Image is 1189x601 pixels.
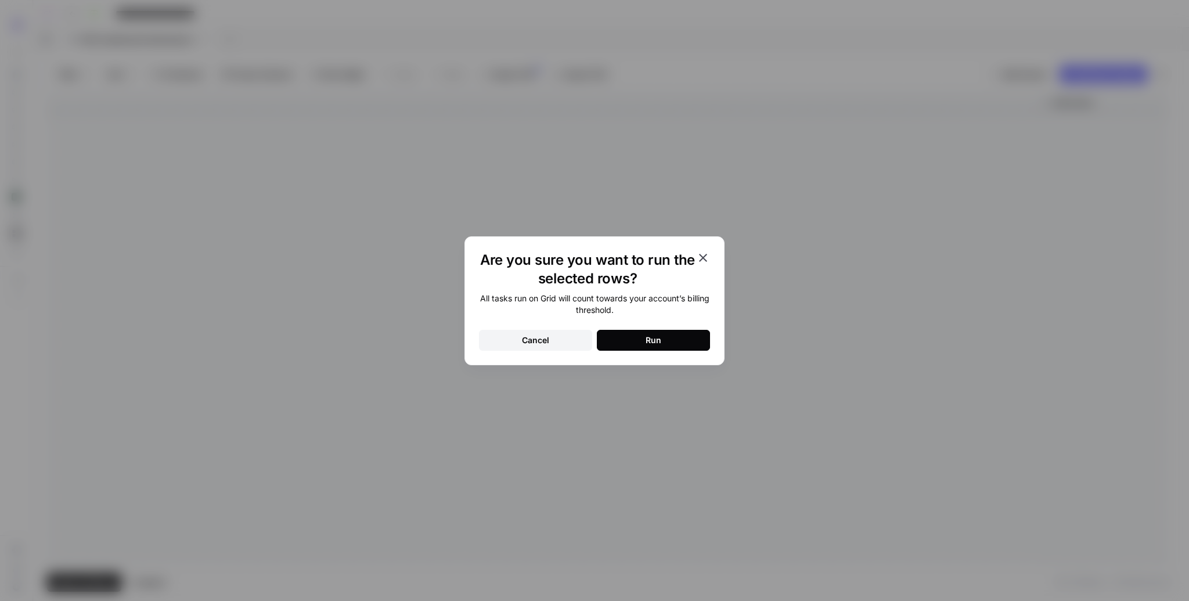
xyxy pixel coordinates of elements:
[479,293,710,316] div: All tasks run on Grid will count towards your account’s billing threshold.
[479,330,592,351] button: Cancel
[646,334,661,346] div: Run
[522,334,549,346] div: Cancel
[479,251,696,288] h1: Are you sure you want to run the selected rows?
[597,330,710,351] button: Run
